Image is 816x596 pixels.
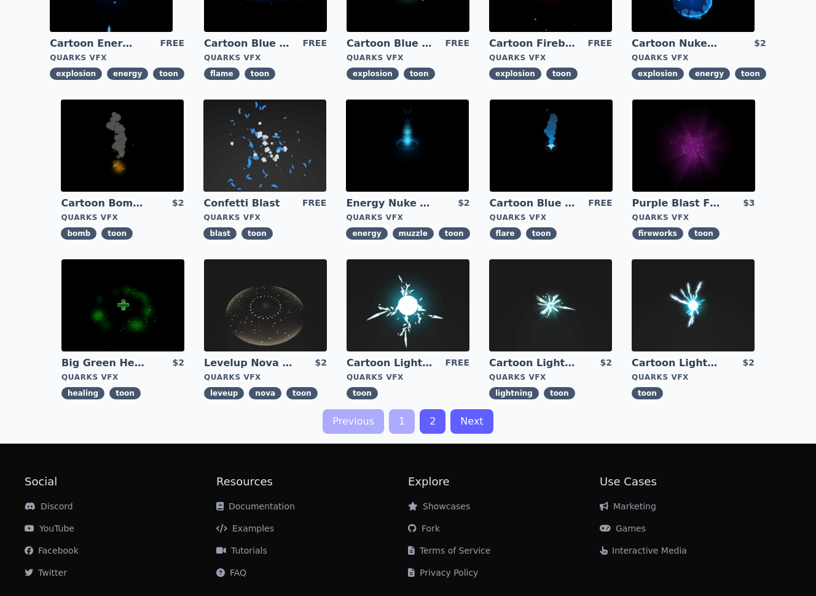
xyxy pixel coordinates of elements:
a: Tutorials [216,546,267,555]
div: Quarks VFX [203,213,326,222]
div: FREE [445,356,469,370]
div: Quarks VFX [50,53,184,63]
span: toon [439,227,470,240]
div: Quarks VFX [61,372,184,382]
a: Fork [408,523,440,533]
span: flare [490,227,521,240]
a: Cartoon Blue Flare [490,197,578,210]
div: Quarks VFX [204,372,327,382]
img: imgAlt [632,100,755,192]
span: toon [101,227,133,240]
span: toon [153,68,184,80]
a: Energy Nuke Muzzle Flash [346,197,434,210]
div: Quarks VFX [632,53,766,63]
span: toon [245,68,276,80]
span: leveup [204,387,244,399]
div: Quarks VFX [347,53,469,63]
div: Quarks VFX [346,213,469,222]
div: $2 [458,197,469,210]
h2: Use Cases [600,473,791,490]
div: FREE [588,197,612,210]
span: energy [107,68,148,80]
a: Discord [25,501,73,511]
a: Facebook [25,546,79,555]
span: toon [688,227,720,240]
a: Documentation [216,501,295,511]
a: Next [450,409,493,434]
span: flame [204,68,240,80]
a: Marketing [600,501,656,511]
a: Cartoon Fireball Explosion [489,37,578,50]
img: imgAlt [204,259,327,351]
a: Showcases [408,501,470,511]
span: toon [526,227,557,240]
span: muzzle [393,227,434,240]
span: toon [286,387,318,399]
span: toon [404,68,435,80]
img: imgAlt [632,259,755,351]
img: imgAlt [490,100,613,192]
img: imgAlt [489,259,612,351]
span: toon [544,387,575,399]
span: explosion [489,68,541,80]
span: toon [546,68,578,80]
div: $2 [754,37,766,50]
span: nova [249,387,281,399]
div: Quarks VFX [61,213,184,222]
a: Cartoon Lightning Ball with Bloom [632,356,720,370]
span: energy [689,68,730,80]
a: 1 [389,409,415,434]
a: 2 [420,409,445,434]
a: Confetti Blast [203,197,292,210]
span: healing [61,387,104,399]
a: Purple Blast Fireworks [632,197,721,210]
span: explosion [632,68,684,80]
a: Cartoon Blue Flamethrower [204,37,292,50]
span: toon [735,68,766,80]
img: imgAlt [203,100,326,192]
div: FREE [160,37,184,50]
div: FREE [302,197,326,210]
span: blast [203,227,237,240]
div: $3 [743,197,755,210]
span: energy [346,227,387,240]
div: Quarks VFX [489,372,612,382]
a: Levelup Nova Effect [204,356,292,370]
img: imgAlt [61,100,184,192]
div: Quarks VFX [490,213,613,222]
div: Quarks VFX [204,53,327,63]
a: Cartoon Energy Explosion [50,37,138,50]
a: Games [600,523,646,533]
span: toon [347,387,378,399]
a: Cartoon Bomb Fuse [61,197,149,210]
a: Cartoon Nuke Energy Explosion [632,37,720,50]
div: Quarks VFX [632,213,755,222]
h2: Explore [408,473,600,490]
a: Interactive Media [600,546,687,555]
span: toon [241,227,273,240]
img: imgAlt [61,259,184,351]
a: Examples [216,523,274,533]
div: FREE [303,37,327,50]
div: Quarks VFX [632,372,755,382]
div: Quarks VFX [489,53,612,63]
a: Cartoon Lightning Ball [347,356,435,370]
a: FAQ [216,568,246,578]
span: toon [109,387,141,399]
div: $2 [173,356,184,370]
span: explosion [347,68,399,80]
a: Cartoon Blue Gas Explosion [347,37,435,50]
a: Previous [323,409,384,434]
div: FREE [445,37,469,50]
a: Privacy Policy [408,568,478,578]
span: toon [632,387,663,399]
span: bomb [61,227,96,240]
h2: Resources [216,473,408,490]
a: Terms of Service [408,546,490,555]
img: imgAlt [346,100,469,192]
span: lightning [489,387,539,399]
a: YouTube [25,523,74,533]
h2: Social [25,473,216,490]
img: imgAlt [347,259,469,351]
div: $2 [315,356,327,370]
